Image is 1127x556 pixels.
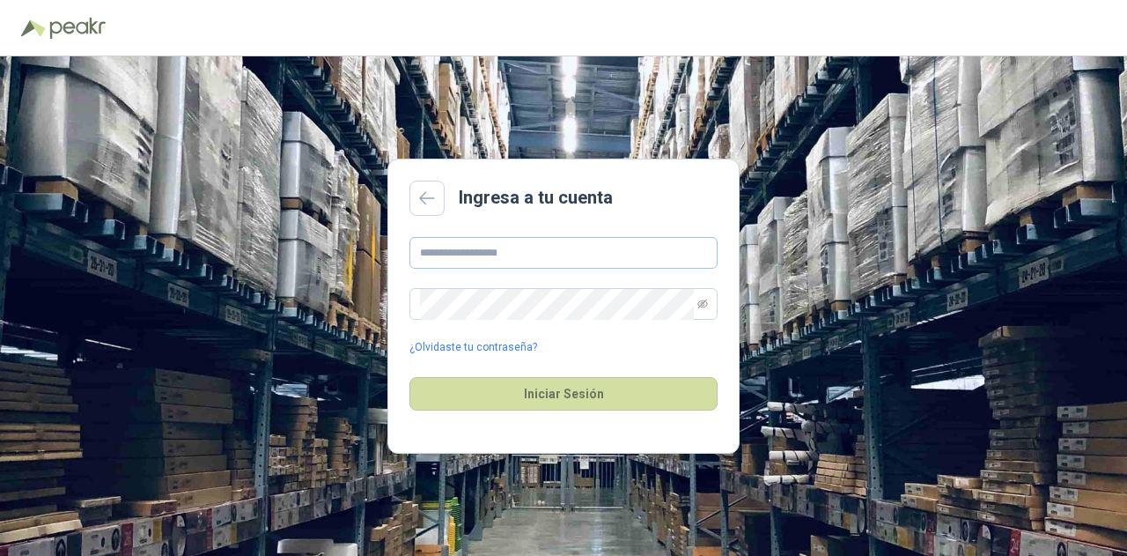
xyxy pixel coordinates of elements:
img: Peakr [49,18,106,39]
a: ¿Olvidaste tu contraseña? [409,339,537,356]
span: eye-invisible [697,299,708,309]
img: Logo [21,19,46,37]
h2: Ingresa a tu cuenta [459,184,613,211]
button: Iniciar Sesión [409,377,718,411]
